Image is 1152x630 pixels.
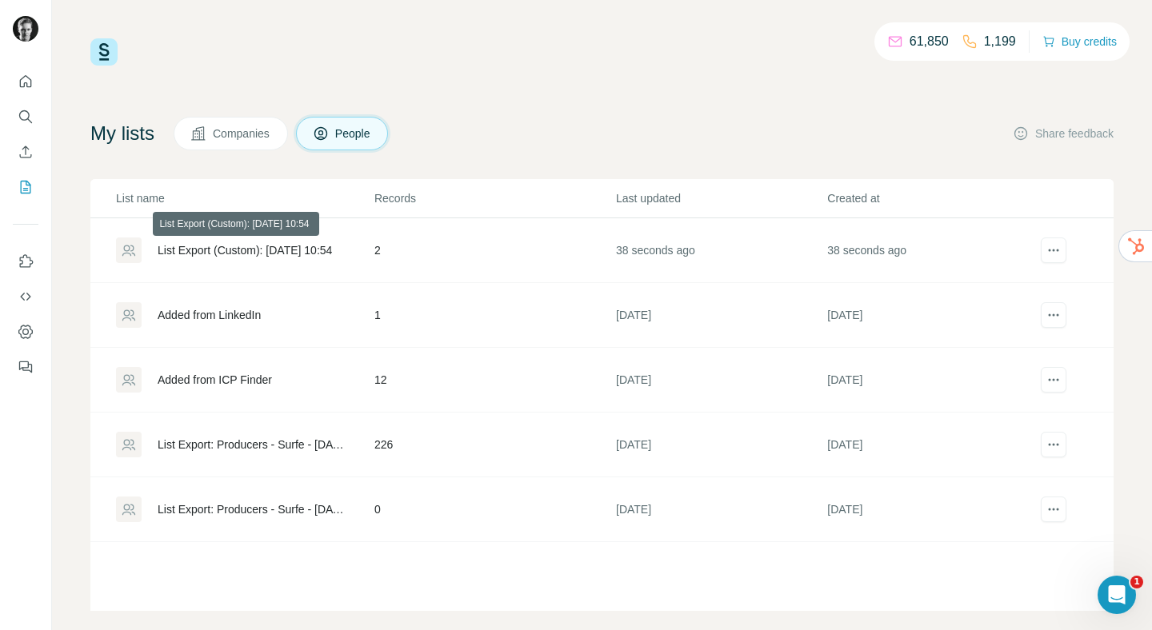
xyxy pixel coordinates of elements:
p: Records [374,190,614,206]
td: 226 [374,413,615,477]
p: Last updated [616,190,826,206]
td: [DATE] [615,477,826,542]
button: actions [1041,302,1066,328]
button: Quick start [13,67,38,96]
td: [DATE] [826,477,1038,542]
img: Avatar [13,16,38,42]
button: Dashboard [13,317,38,346]
p: 61,850 [910,32,949,51]
span: People [335,126,372,142]
p: Created at [827,190,1037,206]
iframe: Intercom live chat [1098,576,1136,614]
button: Buy credits [1042,30,1117,53]
td: [DATE] [826,283,1038,348]
td: [DATE] [615,413,826,477]
button: Share feedback [1013,126,1114,142]
img: Surfe Logo [90,38,118,66]
td: 2 [374,218,615,283]
button: Use Surfe on LinkedIn [13,247,38,276]
button: actions [1041,496,1066,522]
span: 1 [1130,576,1143,588]
td: [DATE] [615,283,826,348]
button: Enrich CSV [13,138,38,166]
p: 1,199 [984,32,1016,51]
div: Added from LinkedIn [158,307,261,323]
button: actions [1041,432,1066,457]
button: My lists [13,173,38,201]
td: 38 seconds ago [615,218,826,283]
p: List name [116,190,373,206]
button: actions [1041,237,1066,263]
div: Added from ICP Finder [158,372,272,388]
div: List Export: Producers - Surfe - [DATE] 15:48 [158,501,347,517]
td: 0 [374,477,615,542]
td: 1 [374,283,615,348]
button: Use Surfe API [13,282,38,311]
div: List Export: Producers - Surfe - [DATE] 15:48 [158,437,347,453]
td: [DATE] [615,348,826,413]
td: [DATE] [826,413,1038,477]
button: actions [1041,367,1066,393]
span: Companies [213,126,271,142]
button: Search [13,102,38,131]
td: 12 [374,348,615,413]
td: 38 seconds ago [826,218,1038,283]
td: [DATE] [826,348,1038,413]
button: Feedback [13,353,38,381]
div: List Export (Custom): [DATE] 10:54 [158,242,332,258]
h4: My lists [90,121,154,146]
